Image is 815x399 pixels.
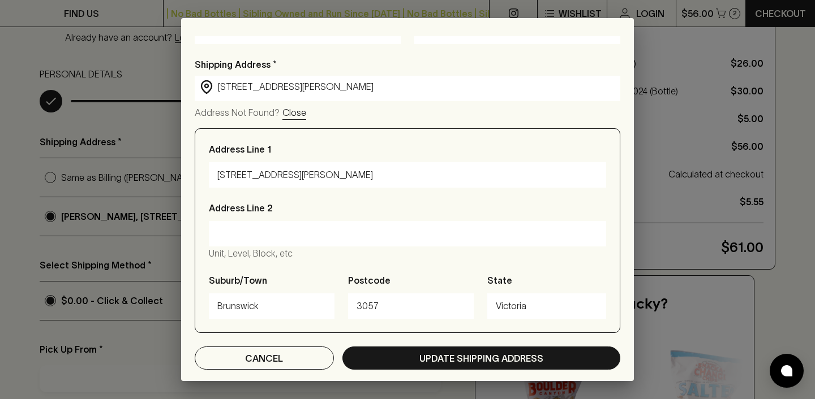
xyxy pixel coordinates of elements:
p: Suburb/Town [209,274,267,287]
button: Cancel [195,346,334,370]
img: bubble-icon [781,365,792,376]
p: Cancel [245,352,283,365]
p: Postcode [348,274,391,287]
p: Close [282,106,306,119]
input: Start typing your address... [218,80,615,93]
span: Unit, Level, Block, etc [209,248,293,258]
button: Update Shipping Address [342,346,620,370]
p: Address Not Found? [195,106,280,120]
p: State [487,274,512,287]
p: Address Line 1 [209,142,271,156]
p: Shipping Address * [195,58,620,71]
p: Update Shipping Address [419,352,543,365]
p: Address Line 2 [209,201,273,215]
